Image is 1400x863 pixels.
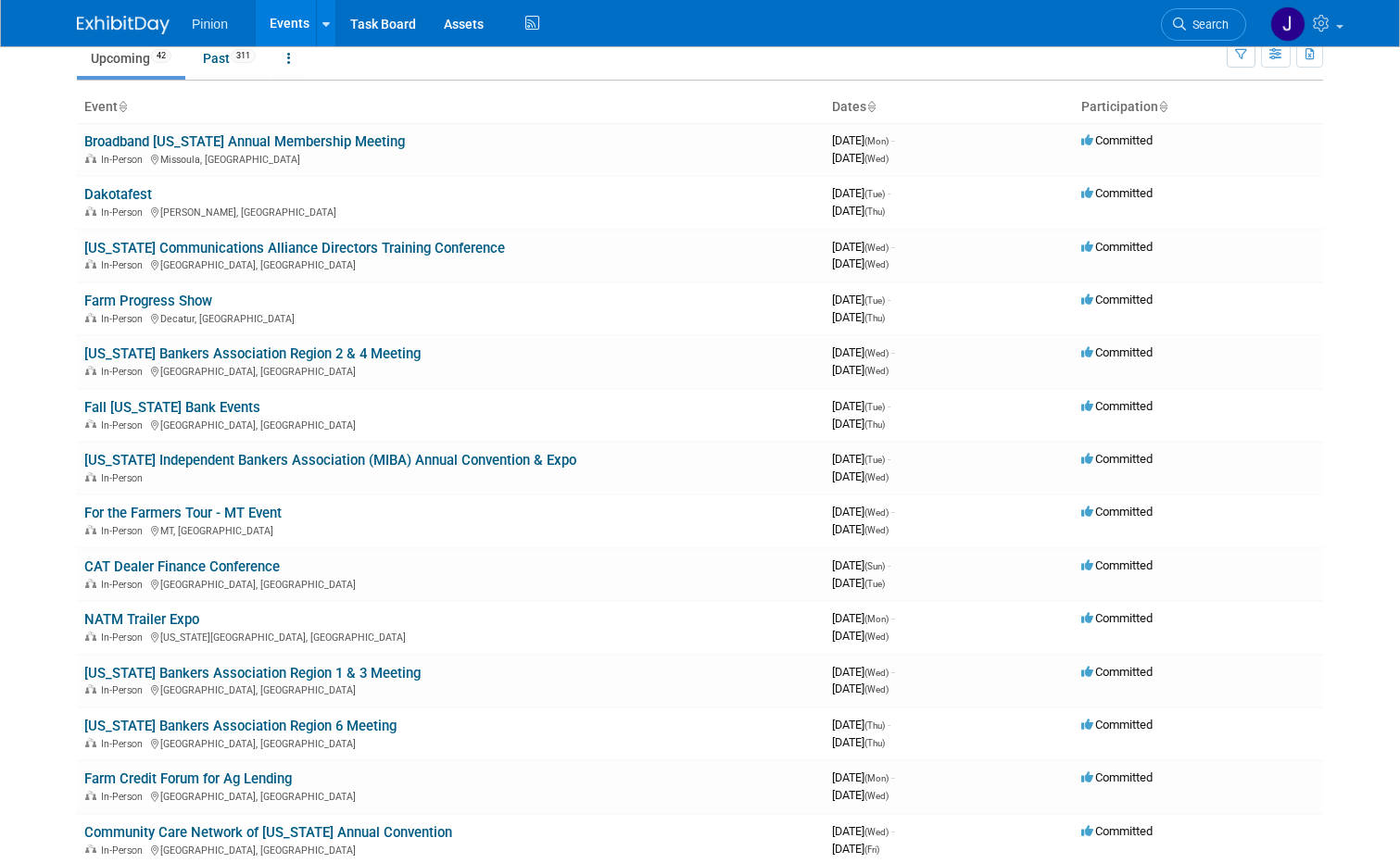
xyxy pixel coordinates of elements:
[888,399,890,413] span: -
[84,505,282,521] a: For the Farmers Tour - MT Event
[84,417,817,431] div: [GEOGRAPHIC_DATA], [GEOGRAPHIC_DATA]
[832,629,889,643] span: [DATE]
[101,791,148,803] span: In-Person
[864,632,889,642] span: (Wed)
[84,629,817,644] div: [US_STATE][GEOGRAPHIC_DATA], [GEOGRAPHIC_DATA]
[1081,452,1153,466] span: Committed
[864,154,889,164] span: (Wed)
[85,206,96,216] img: In-Person Event
[85,738,96,747] img: In-Person Event
[832,310,885,324] span: [DATE]
[85,844,96,854] img: In-Person Event
[84,611,199,628] a: NATM Trailer Expo
[864,844,879,855] span: (Fri)
[1081,399,1153,413] span: Committed
[85,525,96,534] img: In-Person Event
[891,824,894,838] span: -
[832,293,890,306] span: [DATE]
[832,611,894,625] span: [DATE]
[864,402,885,412] span: (Tue)
[84,363,817,378] div: [GEOGRAPHIC_DATA], [GEOGRAPHIC_DATA]
[84,256,817,271] div: [GEOGRAPHIC_DATA], [GEOGRAPHIC_DATA]
[85,579,96,588] img: In-Person Event
[864,773,889,783] span: (Mon)
[866,99,876,114] a: Sort by Start Date
[864,366,889,376] span: (Wed)
[891,770,894,784] span: -
[832,452,890,466] span: [DATE]
[84,186,152,203] a: Dakotafest
[1081,611,1153,625] span: Committed
[864,507,889,518] span: (Wed)
[832,186,890,200] span: [DATE]
[832,824,894,838] span: [DATE]
[84,452,576,469] a: [US_STATE] Independent Bankers Association (MIBA) Annual Convention & Expo
[888,718,890,732] span: -
[84,824,452,841] a: Community Care Network of [US_STATE] Annual Convention
[832,682,889,695] span: [DATE]
[891,240,894,254] span: -
[825,92,1074,123] th: Dates
[1074,92,1323,123] th: Participation
[85,472,96,482] img: In-Person Event
[832,256,889,270] span: [DATE]
[192,17,228,31] span: Pinion
[864,738,885,748] span: (Thu)
[84,522,817,537] div: MT, [GEOGRAPHIC_DATA]
[864,348,889,358] span: (Wed)
[1081,293,1153,306] span: Committed
[84,718,397,734] a: [US_STATE] Bankers Association Region 6 Meeting
[84,133,405,150] a: Broadband [US_STATE] Annual Membership Meeting
[832,558,890,572] span: [DATE]
[101,259,148,271] span: In-Person
[189,41,270,76] a: Past311
[101,738,148,750] span: In-Person
[84,770,292,787] a: Farm Credit Forum for Ag Lending
[77,92,825,123] th: Event
[832,133,894,147] span: [DATE]
[1270,6,1305,42] img: Jennifer Plumisto
[1081,240,1153,254] span: Committed
[84,204,817,219] div: [PERSON_NAME], [GEOGRAPHIC_DATA]
[864,561,885,571] span: (Sun)
[864,614,889,624] span: (Mon)
[864,295,885,306] span: (Tue)
[864,579,885,589] span: (Tue)
[84,788,817,803] div: [GEOGRAPHIC_DATA], [GEOGRAPHIC_DATA]
[888,293,890,306] span: -
[864,455,885,465] span: (Tue)
[832,665,894,679] span: [DATE]
[864,720,885,731] span: (Thu)
[101,684,148,696] span: In-Person
[891,133,894,147] span: -
[1081,345,1153,359] span: Committed
[864,136,889,146] span: (Mon)
[1186,18,1229,31] span: Search
[888,558,890,572] span: -
[864,525,889,535] span: (Wed)
[118,99,127,114] a: Sort by Event Name
[84,842,817,857] div: [GEOGRAPHIC_DATA], [GEOGRAPHIC_DATA]
[832,770,894,784] span: [DATE]
[1081,770,1153,784] span: Committed
[864,189,885,199] span: (Tue)
[1081,558,1153,572] span: Committed
[832,842,879,856] span: [DATE]
[101,472,148,484] span: In-Person
[85,684,96,694] img: In-Person Event
[832,345,894,359] span: [DATE]
[84,240,505,256] a: [US_STATE] Communications Alliance Directors Training Conference
[101,206,148,219] span: In-Person
[832,469,889,483] span: [DATE]
[101,844,148,857] span: In-Person
[85,791,96,800] img: In-Person Event
[832,240,894,254] span: [DATE]
[864,259,889,269] span: (Wed)
[101,632,148,644] span: In-Person
[891,345,894,359] span: -
[864,684,889,694] span: (Wed)
[1081,665,1153,679] span: Committed
[888,452,890,466] span: -
[832,151,889,165] span: [DATE]
[101,313,148,325] span: In-Person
